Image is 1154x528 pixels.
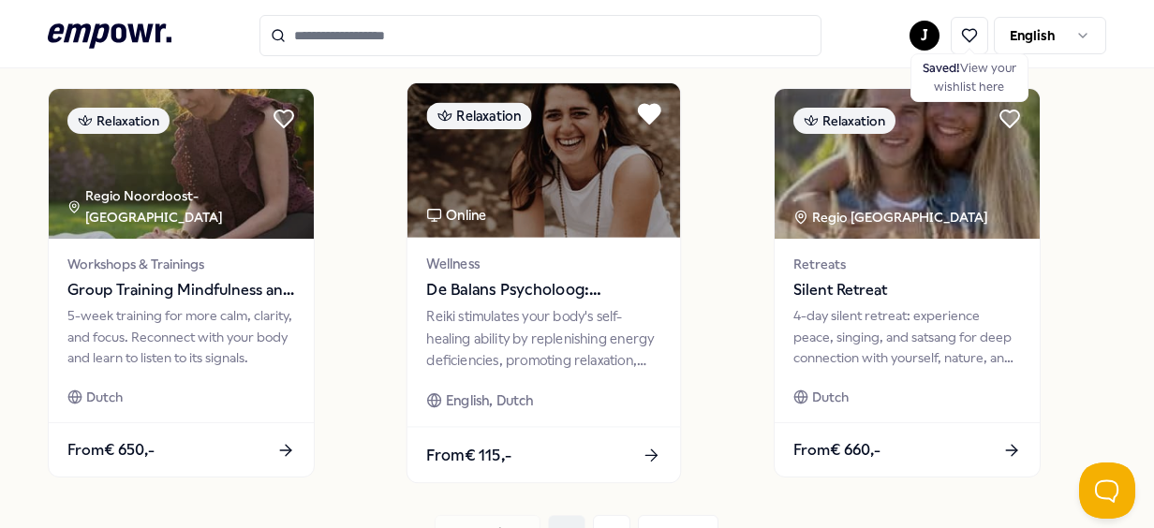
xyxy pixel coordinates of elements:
span: Saved! [923,61,960,75]
iframe: Help Scout Beacon - Open [1079,462,1135,519]
div: Online [427,204,487,226]
span: Wellness [427,253,661,274]
button: Saved!View yourwishlist here [951,17,988,54]
input: Search for products, categories or subcategories [259,15,821,56]
span: Retreats [793,254,1021,274]
div: Reiki stimulates your body's self-healing ability by replenishing energy deficiencies, promoting ... [427,306,661,371]
span: English, Dutch [446,389,534,411]
img: package image [49,89,314,239]
span: From € 115,- [427,443,512,467]
span: Dutch [812,387,849,407]
a: package imageRelaxationOnlineWellnessDe Balans Psycholoog: [PERSON_NAME]Reiki stimulates your bod... [407,82,682,484]
div: 5-week training for more calm, clarity, and focus. Reconnect with your body and learn to listen t... [67,305,295,368]
div: View your wishlist here [923,59,1016,97]
span: Silent Retreat [793,278,1021,302]
a: package imageRelaxationRegio Noordoost-[GEOGRAPHIC_DATA] Workshops & TrainingsGroup Training Mind... [48,88,315,477]
img: package image [407,83,680,238]
div: 4-day silent retreat: experience peace, singing, and satsang for deep connection with yourself, n... [793,305,1021,368]
img: package image [775,89,1040,239]
span: Group Training Mindfulness and Breathwork: Breathe and Reconnect [67,278,295,302]
span: From € 650,- [67,438,155,462]
span: Workshops & Trainings [67,254,295,274]
a: Saved!View yourwishlist here [939,17,994,54]
div: Relaxation [793,108,895,134]
span: Dutch [86,387,123,407]
span: From € 660,- [793,438,880,462]
a: package imageRelaxationRegio [GEOGRAPHIC_DATA] RetreatsSilent Retreat4-day silent retreat: experi... [774,88,1041,477]
div: Relaxation [427,102,532,129]
div: Regio Noordoost-[GEOGRAPHIC_DATA] [67,185,314,227]
span: De Balans Psycholoog: [PERSON_NAME] [427,278,661,302]
div: Regio [GEOGRAPHIC_DATA] [793,207,991,227]
button: J [910,21,939,51]
div: Relaxation [67,108,170,134]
